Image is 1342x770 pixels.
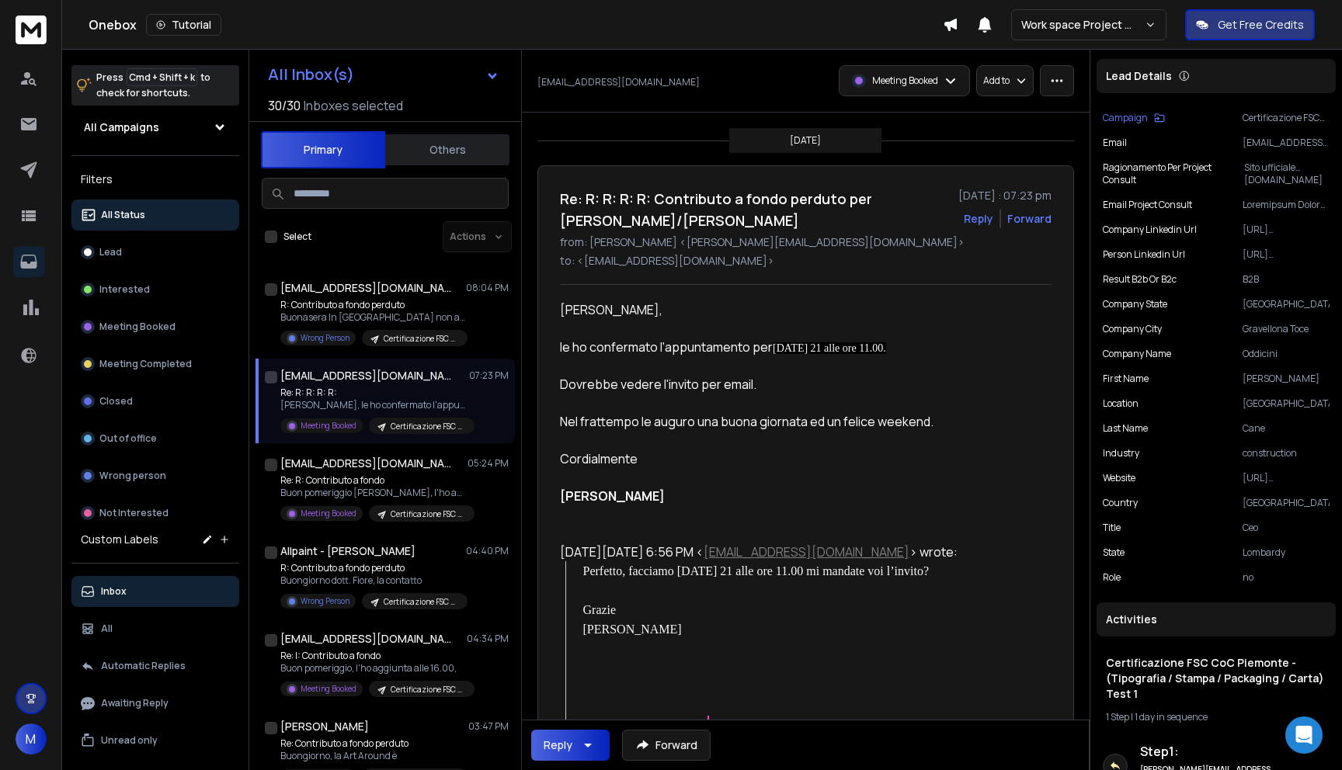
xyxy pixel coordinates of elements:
h6: Step 1 : [1140,742,1309,761]
button: Wrong person [71,460,239,491]
p: [URL][DOMAIN_NAME] [1243,224,1330,236]
h1: Certificazione FSC CoC Piemonte -(Tipografia / Stampa / Packaging / Carta) Test 1 [1106,655,1326,702]
h1: [PERSON_NAME] [280,719,369,734]
p: construction [1243,447,1330,460]
p: Company Linkedin Url [1103,224,1197,236]
button: Interested [71,274,239,305]
p: Lead [99,246,122,258]
button: All Campaigns [71,112,239,143]
p: Company Name [1103,348,1171,360]
div: | [1106,711,1326,723]
p: R: Contributo a fondo perduto [280,562,467,574]
label: Select [283,231,311,243]
p: Result b2b or b2c [1103,273,1177,286]
span: Arch. [PERSON_NAME] [721,719,857,732]
p: Campaign [1103,112,1148,124]
p: Oddicini [1243,348,1330,360]
p: Certificazione FSC CoC Piemonte -(Tipografia / Stampa / Packaging / Carta) Test 1 [1243,112,1330,124]
div: [PERSON_NAME], [560,300,1013,319]
p: Loremipsum Dolorsi, am consec adi elitse do Eiusmodt in utl etdo magnaaliqu, eni adminim v quisno... [1243,199,1330,211]
span: Perfetto, facciamo [DATE] 21 alle ore 11.00 mi mandate voi l’invito? [583,564,929,577]
button: All Inbox(s) [256,59,512,90]
p: Meeting Booked [301,683,356,695]
p: Certificazione FSC CoC Piemonte -(Tipografia / Stampa / Packaging / Carta) Test 1 [391,508,465,520]
h1: Re: R: R: R: R: Contributo a fondo perduto per [PERSON_NAME]/[PERSON_NAME] [560,188,949,231]
p: Out of office [99,432,157,445]
p: Buongiorno dott. Fiore, la contatto [280,574,467,587]
p: [DATE] : 07:23 pm [958,188,1052,203]
p: Buongiorno, la Art Around è [280,750,467,762]
button: M [16,723,47,754]
p: website [1103,472,1135,484]
p: Get Free Credits [1218,17,1304,33]
p: 05:24 PM [468,457,509,470]
div: Dovrebbe vedere l'invito per email. [560,375,1013,394]
h1: [EMAIL_ADDRESS][DOMAIN_NAME] [280,368,451,383]
p: All [101,623,113,635]
h3: Inboxes selected [304,96,403,115]
p: industry [1103,447,1139,460]
p: [DATE] [790,134,821,147]
p: from: [PERSON_NAME] <[PERSON_NAME][EMAIL_ADDRESS][DOMAIN_NAME]> [560,234,1052,250]
button: Reply [531,730,610,761]
button: Reply [964,211,993,227]
button: Campaign [1103,112,1165,124]
p: 07:23 PM [469,369,509,382]
button: Inbox [71,576,239,607]
button: Tutorial [146,14,221,36]
p: Cane [1243,422,1330,435]
p: Email [1103,137,1127,149]
p: Automatic Replies [101,660,186,672]
button: Meeting Booked [71,311,239,342]
span: 1 day in sequence [1135,710,1208,723]
button: Primary [261,131,385,168]
p: location [1103,397,1139,410]
button: Unread only [71,725,239,756]
p: Meeting Booked [872,75,938,87]
h3: Filters [71,168,239,190]
div: Onebox [89,14,943,36]
button: Forward [622,730,711,761]
p: Re: Contributo a fondo perduto [280,737,467,750]
p: [GEOGRAPHIC_DATA] [1243,497,1330,509]
span: [DATE] 21 alle ore 11.00. [773,342,886,354]
button: All Status [71,199,239,231]
p: Certificazione FSC CoC Piemonte -(Tipografia / Stampa / Packaging / Carta) Test 1 [391,684,465,695]
p: Press to check for shortcuts. [96,70,210,101]
p: to: <[EMAIL_ADDRESS][DOMAIN_NAME]> [560,253,1052,269]
p: Meeting Booked [301,420,356,432]
p: Buon pomeriggio [PERSON_NAME], l'ho aggiunta per [280,487,467,499]
p: [GEOGRAPHIC_DATA] [1243,298,1330,310]
p: 08:04 PM [466,282,509,294]
p: [URL][DOMAIN_NAME] [1243,248,1330,261]
p: Closed [99,395,133,408]
div: Nel frattempo le auguro una buona giornata ed un felice weekend. [560,412,1013,431]
p: Buonasera In [GEOGRAPHIC_DATA] non abbiamo [280,311,467,324]
p: B2B [1243,273,1330,286]
a: [EMAIL_ADDRESS][DOMAIN_NAME] [704,543,909,560]
p: Re: R: Contributo a fondo [280,474,467,487]
h1: [EMAIL_ADDRESS][DOMAIN_NAME] [280,631,451,647]
button: Awaiting Reply [71,688,239,719]
p: Certificazione FSC CoC Piemonte -(Tipografia / Stampa / Packaging / Carta) Test 1 [391,421,465,432]
p: Buon pomeriggio, l'ho aggiunta alle 16.00, [280,662,467,675]
p: role [1103,571,1121,584]
p: 04:40 PM [466,545,509,557]
p: title [1103,522,1121,534]
span: [PERSON_NAME] [583,623,682,636]
p: [URL][DOMAIN_NAME] [1243,472,1330,484]
h1: All Inbox(s) [268,67,354,82]
button: Others [385,133,509,167]
button: Out of office [71,423,239,454]
p: R: Contributo a fondo perduto [280,299,467,311]
span: 1 Step [1106,710,1129,723]
h3: Custom Labels [81,532,158,547]
p: Re: I: Contributo a fondo [280,650,467,662]
p: Awaiting Reply [101,697,169,709]
p: Meeting Booked [301,508,356,519]
p: [PERSON_NAME] [1243,373,1330,385]
p: Gravellona Toce [1243,323,1330,335]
